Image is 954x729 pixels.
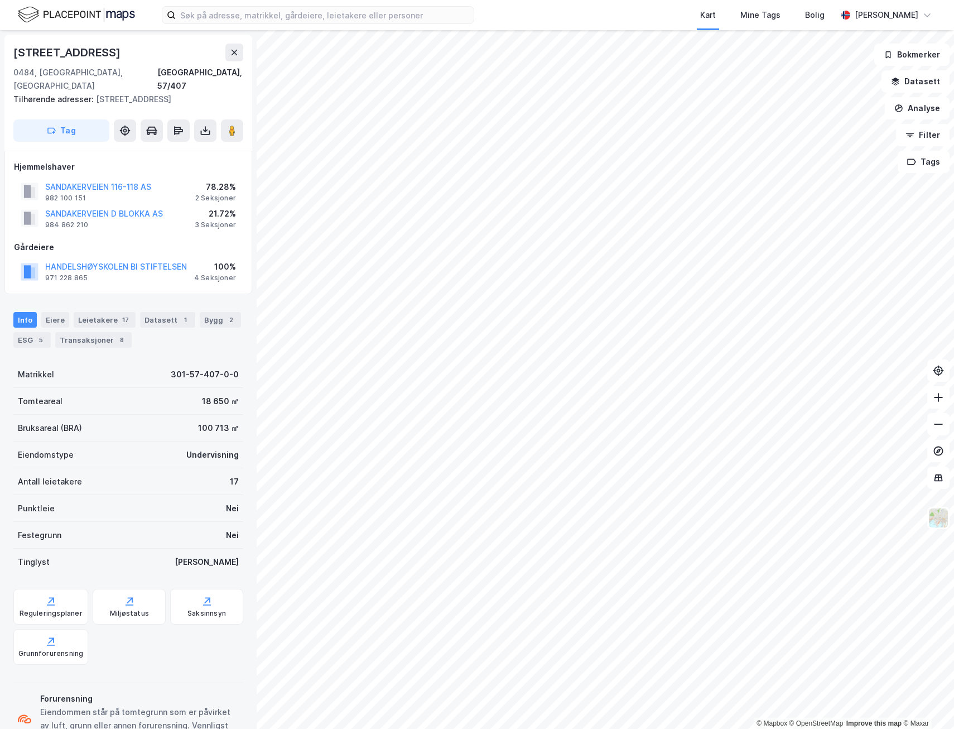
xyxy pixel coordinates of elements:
div: 2 Seksjoner [195,194,236,203]
div: Grunnforurensning [18,649,83,658]
div: 17 [230,475,239,488]
div: 78.28% [195,180,236,194]
div: 982 100 151 [45,194,86,203]
button: Datasett [881,70,950,93]
div: 5 [35,334,46,346]
div: Gårdeiere [14,241,243,254]
div: Saksinnsyn [187,609,226,618]
button: Tags [898,151,950,173]
div: 18 650 ㎡ [202,395,239,408]
button: Bokmerker [874,44,950,66]
div: [GEOGRAPHIC_DATA], 57/407 [157,66,243,93]
div: 0484, [GEOGRAPHIC_DATA], [GEOGRAPHIC_DATA] [13,66,157,93]
div: Forurensning [40,692,239,706]
div: Bolig [805,8,825,22]
div: 1 [180,314,191,325]
div: 100 713 ㎡ [198,421,239,435]
a: OpenStreetMap [789,720,844,727]
div: 2 [225,314,237,325]
a: Improve this map [846,720,902,727]
div: [STREET_ADDRESS] [13,93,234,106]
div: Festegrunn [18,529,61,542]
div: Mine Tags [740,8,780,22]
iframe: Chat Widget [898,675,954,729]
div: 3 Seksjoner [195,220,236,229]
div: Tinglyst [18,555,50,569]
div: Kart [700,8,716,22]
div: Undervisning [186,448,239,462]
div: Bruksareal (BRA) [18,421,82,435]
button: Analyse [885,97,950,119]
div: Eiendomstype [18,448,74,462]
div: Eiere [41,312,69,328]
img: Z [928,507,949,529]
span: Tilhørende adresser: [13,94,96,104]
div: Transaksjoner [55,332,132,348]
div: 984 862 210 [45,220,88,229]
div: Reguleringsplaner [20,609,83,618]
input: Søk på adresse, matrikkel, gårdeiere, leietakere eller personer [176,7,474,23]
button: Tag [13,119,109,142]
div: Datasett [140,312,195,328]
div: Punktleie [18,502,55,515]
div: 971 228 865 [45,274,88,282]
div: Tomteareal [18,395,62,408]
div: 17 [120,314,131,325]
div: 21.72% [195,207,236,220]
a: Mapbox [757,720,787,727]
div: Nei [226,529,239,542]
div: Miljøstatus [110,609,149,618]
div: Info [13,312,37,328]
div: Matrikkel [18,368,54,381]
div: 100% [194,260,236,274]
div: Antall leietakere [18,475,82,488]
div: ESG [13,332,51,348]
div: [PERSON_NAME] [855,8,918,22]
div: [PERSON_NAME] [175,555,239,569]
button: Filter [896,124,950,146]
div: 8 [116,334,127,346]
div: Nei [226,502,239,515]
div: Bygg [200,312,241,328]
div: [STREET_ADDRESS] [13,44,123,61]
div: Leietakere [74,312,136,328]
div: 4 Seksjoner [194,274,236,282]
img: logo.f888ab2527a4732fd821a326f86c7f29.svg [18,5,135,25]
div: 301-57-407-0-0 [171,368,239,381]
div: Hjemmelshaver [14,160,243,174]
